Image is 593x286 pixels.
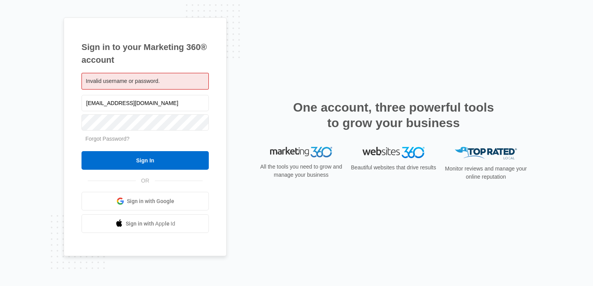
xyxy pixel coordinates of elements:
[362,147,425,158] img: Websites 360
[442,165,529,181] p: Monitor reviews and manage your online reputation
[126,220,175,228] span: Sign in with Apple Id
[81,151,209,170] input: Sign In
[270,147,332,158] img: Marketing 360
[136,177,155,185] span: OR
[81,192,209,210] a: Sign in with Google
[258,163,345,179] p: All the tools you need to grow and manage your business
[291,100,496,131] h2: One account, three powerful tools to grow your business
[81,95,209,111] input: Email
[127,197,174,205] span: Sign in with Google
[81,214,209,233] a: Sign in with Apple Id
[350,164,437,172] p: Beautiful websites that drive results
[455,147,517,160] img: Top Rated Local
[86,78,160,84] span: Invalid username or password.
[85,136,130,142] a: Forgot Password?
[81,41,209,66] h1: Sign in to your Marketing 360® account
